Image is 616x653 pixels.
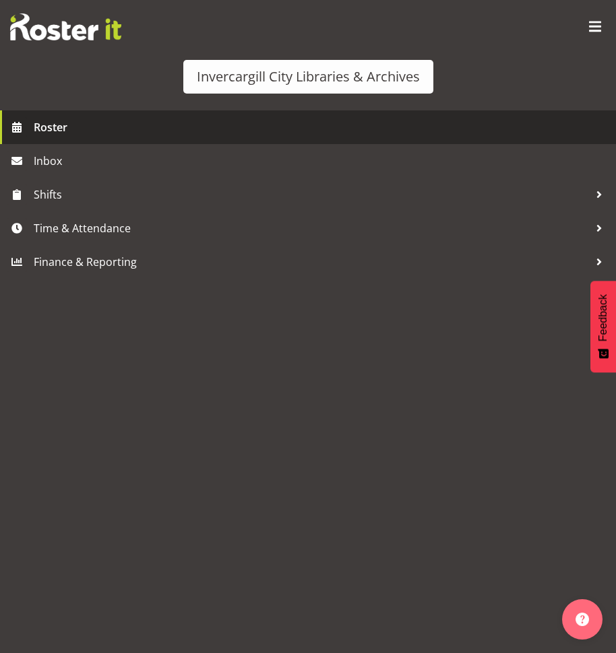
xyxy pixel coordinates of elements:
[34,218,589,238] span: Time & Attendance
[34,117,609,137] span: Roster
[590,281,616,372] button: Feedback - Show survey
[10,13,121,40] img: Rosterit website logo
[34,184,589,205] span: Shifts
[597,294,609,341] span: Feedback
[34,151,609,171] span: Inbox
[576,613,589,626] img: help-xxl-2.png
[34,252,589,272] span: Finance & Reporting
[197,67,420,87] div: Invercargill City Libraries & Archives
